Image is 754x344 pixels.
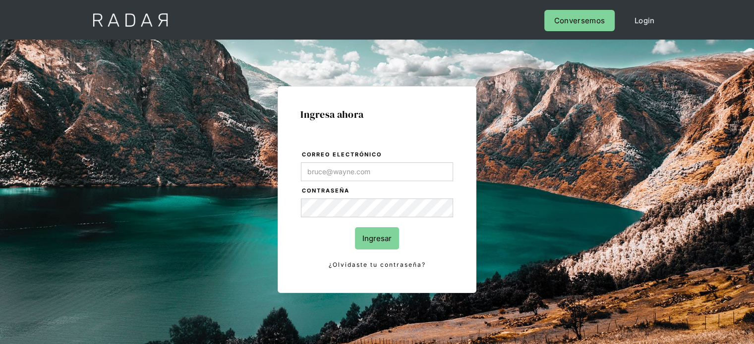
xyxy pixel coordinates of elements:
a: Login [625,10,665,31]
h1: Ingresa ahora [300,109,454,120]
input: bruce@wayne.com [301,162,453,181]
input: Ingresar [355,227,399,249]
form: Login Form [300,149,454,270]
a: ¿Olvidaste tu contraseña? [301,259,453,270]
label: Correo electrónico [302,150,453,160]
label: Contraseña [302,186,453,196]
a: Conversemos [544,10,615,31]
